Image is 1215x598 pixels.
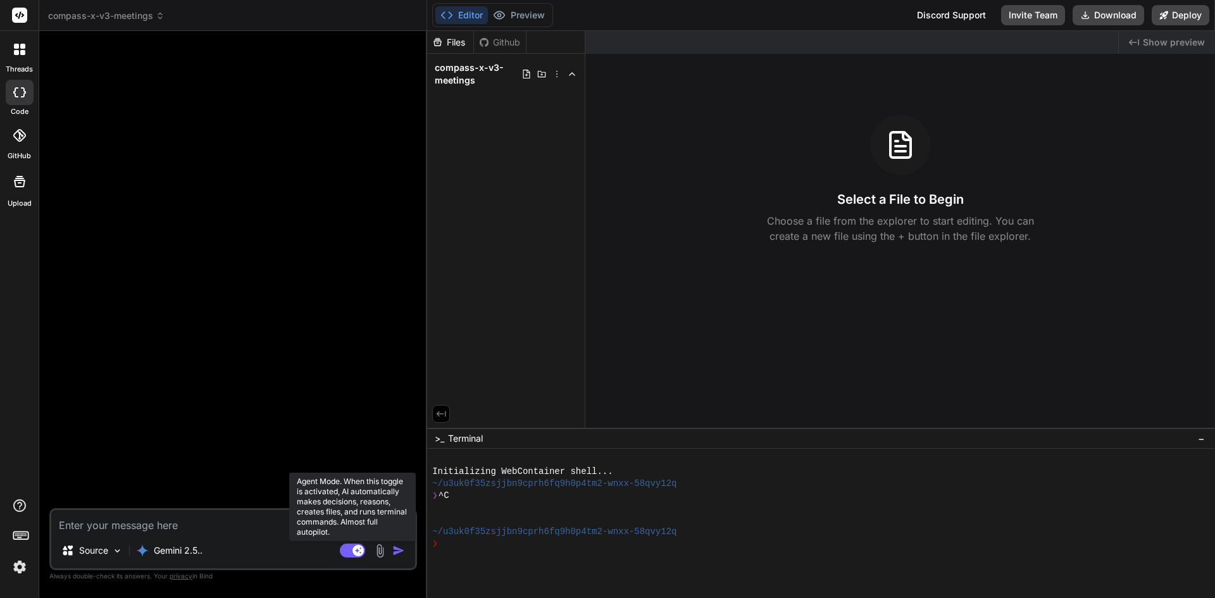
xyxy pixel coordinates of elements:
label: GitHub [8,151,31,161]
div: Discord Support [909,5,994,25]
img: Gemini 2.5 Pro [136,544,149,557]
div: Files [427,36,473,49]
span: ❯ [432,490,439,502]
span: ~/u3uk0f35zsjjbn9cprh6fq9h0p4tm2-wnxx-58qvy12q [432,526,676,538]
p: Choose a file from the explorer to start editing. You can create a new file using the + button in... [759,213,1042,244]
label: Upload [8,198,32,209]
button: Download [1073,5,1144,25]
span: compass-x-v3-meetings [48,9,165,22]
button: Deploy [1152,5,1209,25]
span: ^C [439,490,449,502]
img: icon [392,544,405,557]
span: Terminal [448,432,483,445]
h3: Select a File to Begin [837,190,964,208]
span: Initializing WebContainer shell... [432,466,613,478]
p: Always double-check its answers. Your in Bind [49,570,417,582]
label: code [11,106,28,117]
span: Show preview [1143,36,1205,49]
span: ~/u3uk0f35zsjjbn9cprh6fq9h0p4tm2-wnxx-58qvy12q [432,478,676,490]
span: >_ [435,432,444,445]
p: Gemini 2.5.. [154,544,202,557]
span: ❯ [432,538,439,550]
button: Editor [435,6,488,24]
span: compass-x-v3-meetings [435,61,521,87]
span: privacy [170,572,192,580]
label: threads [6,64,33,75]
div: Github [474,36,526,49]
img: settings [9,556,30,578]
img: attachment [373,544,387,558]
span: − [1198,432,1205,445]
button: Agent Mode. When this toggle is activated, AI automatically makes decisions, reasons, creates fil... [337,543,368,558]
button: − [1195,428,1207,449]
button: Preview [488,6,550,24]
button: Invite Team [1001,5,1065,25]
p: Source [79,544,108,557]
img: Pick Models [112,545,123,556]
textarea: To enrich screen reader interactions, please activate Accessibility in Grammarly extension settings [51,510,415,533]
